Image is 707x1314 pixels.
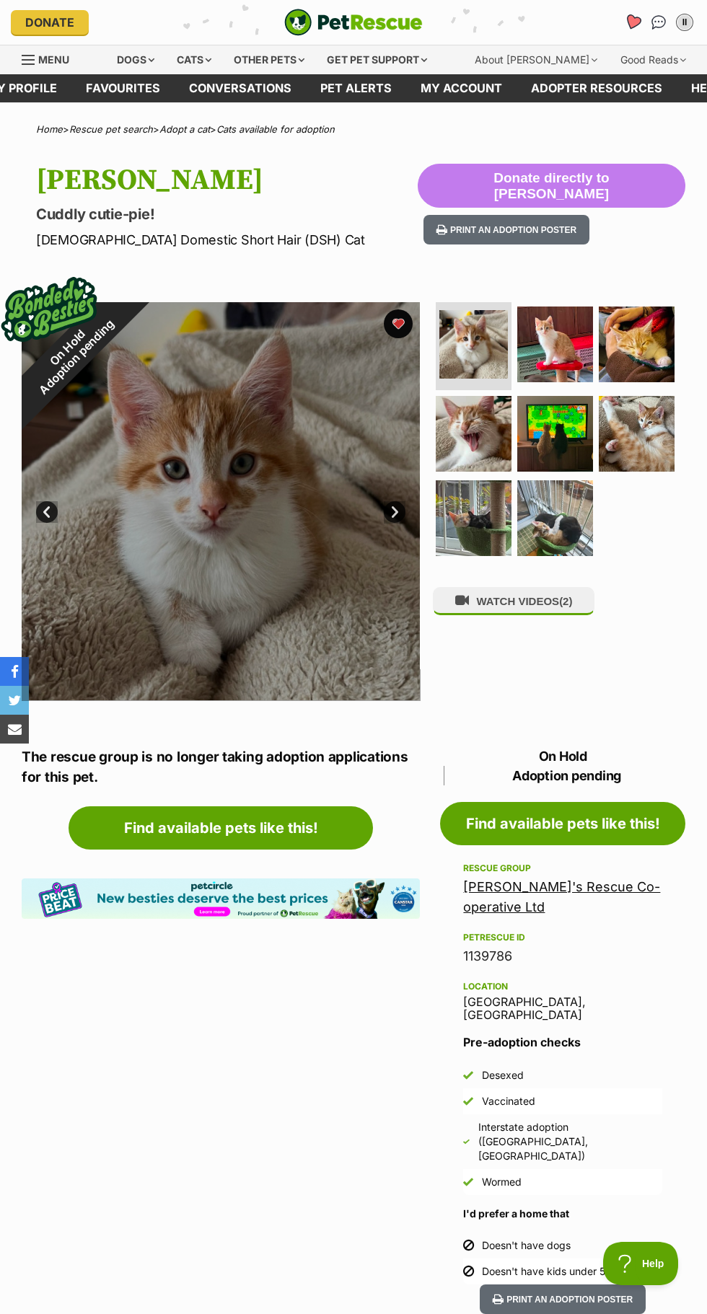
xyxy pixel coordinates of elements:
[36,164,418,197] h1: [PERSON_NAME]
[482,1238,571,1253] div: Doesn't have dogs
[463,1139,469,1145] img: Yes
[465,45,607,74] div: About [PERSON_NAME]
[4,164,5,165] img: 1139786
[647,11,670,34] a: Conversations
[610,45,696,74] div: Good Reads
[599,307,675,382] img: Photo of Rito
[193,160,211,178] img: 2d9R6S1cGnYOmUSX6yAvhADIM%23300x300.png
[463,1096,473,1106] img: Yes
[621,11,696,34] ul: Account quick links
[482,1175,522,1189] div: Wormed
[205,1,214,9] img: adchoices.png
[480,1284,646,1314] button: Print an adoption poster
[36,230,418,250] p: [DEMOGRAPHIC_DATA] Domestic Short Hair (DSH) Cat
[517,480,593,556] img: Photo of Rito
[7,164,8,165] img: 1139786
[128,163,189,175] span: Sponsored by
[482,1094,535,1108] div: Vaccinated
[673,11,696,34] button: My account
[224,45,315,74] div: Other pets
[8,139,210,163] div: Joy tastes fresh, seasonal, and nourishing. At [GEOGRAPHIC_DATA], our wholefood menu fuels your w...
[463,1207,662,1221] h4: I'd prefer a home that
[463,932,662,943] div: PetRescue ID
[384,309,413,338] button: favourite
[423,215,589,244] button: Print an adoption poster
[482,1264,605,1279] div: Doesn't have kids under 5
[618,8,648,38] a: Favourites
[306,74,406,102] a: Pet alerts
[603,1242,678,1285] iframe: Help Scout Beacon - Open
[71,74,175,102] a: Favourites
[36,501,58,523] a: Prev
[517,307,593,382] img: Photo of Rito
[436,480,511,556] img: Photo of Rito
[433,587,594,615] button: WATCH VIDEOS(2)
[128,169,189,175] b: Elysia Wellness Retreat
[436,396,511,472] img: Photo of Rito
[36,204,418,224] p: Cuddly cutie-pie!
[5,164,6,165] img: 1139786
[517,74,677,102] a: Adopter resources
[107,45,164,74] div: Dogs
[463,1070,473,1080] img: Yes
[677,15,692,30] div: ll
[317,45,437,74] div: Get pet support
[463,863,662,874] div: Rescue group
[463,981,662,992] div: Location
[463,1033,662,1051] h3: Pre-adoption checks
[418,164,685,208] button: Donate directly to [PERSON_NAME]
[36,123,63,135] a: Home
[1,164,2,165] img: cookie
[22,45,79,71] a: Menu
[517,396,593,472] img: Photo of Rito
[69,806,373,850] a: Find available pets like this!
[651,15,667,30] img: chat-41dd97257d64d25036548639549fe6c8038ab92f7586957e7f3b1b290dea8141.svg
[599,396,675,472] img: Photo of Rito
[175,74,306,102] a: conversations
[22,747,420,788] p: The rescue group is no longer taking adoption applications for this pet.
[406,74,517,102] a: My account
[478,1120,662,1163] div: Interstate adoption ([GEOGRAPHIC_DATA], [GEOGRAPHIC_DATA])
[463,1177,473,1187] img: Yes
[1,1,215,163] a: Joy looks good on you at Elysia Wellness Retreat!Joy tastes fresh, seasonal, and nourishing. At [...
[69,123,153,135] a: Rescue pet search
[22,878,420,920] img: Pet Circle promo banner
[444,766,685,785] span: Adoption pending
[38,53,69,66] span: Menu
[440,802,685,845] a: Find available pets like this!
[440,746,685,785] p: On Hold
[439,310,508,379] img: Photo of Rito
[216,123,335,135] a: Cats available for adoption
[482,1068,524,1082] div: Desexed
[11,10,89,35] a: Donate
[159,123,210,135] a: Adopt a cat
[167,45,221,74] div: Cats
[284,9,423,36] img: logo-cat-932fe2b9b8326f06289b0f2fb663e598f794de774fb13d1741a6617ecf9a85b4.svg
[8,164,9,165] img: 30805874
[3,164,4,165] img: 1139786
[559,595,572,607] span: (2)
[6,164,7,165] img: insync
[384,501,405,523] a: Next
[463,879,660,914] a: [PERSON_NAME]'s Rescue Co-operative Ltd
[8,115,214,138] div: Joy looks good on you at Elysia Wellness Retreat!
[463,978,662,1022] div: [GEOGRAPHIC_DATA], [GEOGRAPHIC_DATA]
[284,9,423,36] a: PetRescue
[463,946,662,966] div: 1139786
[2,164,3,165] img: qmap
